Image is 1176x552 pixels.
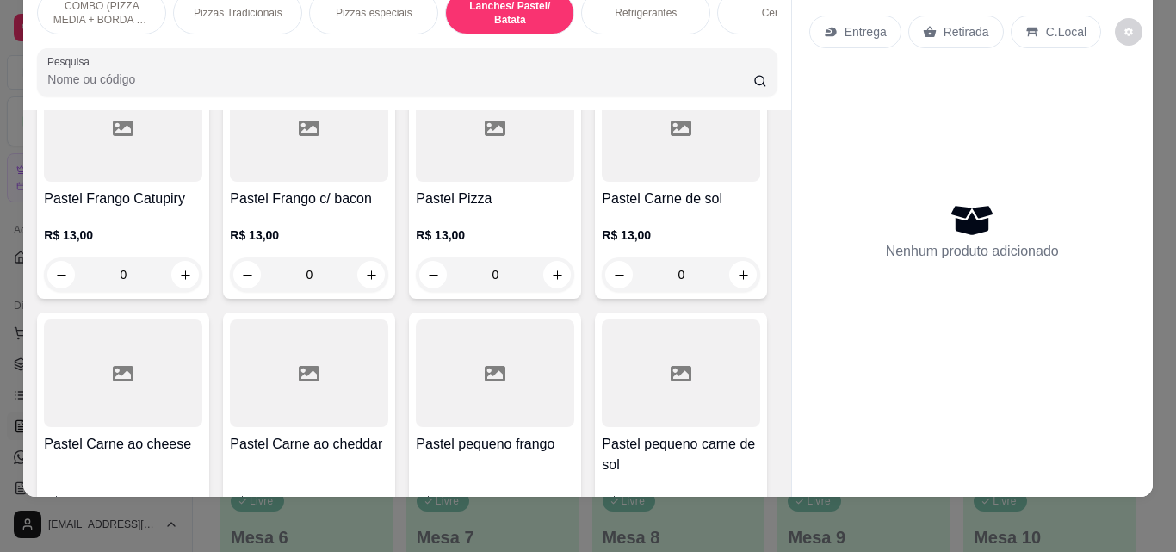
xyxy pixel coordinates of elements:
p: R$ 7,00 [416,493,574,510]
h4: Pastel Frango c/ bacon [230,189,388,209]
p: R$ 13,00 [44,493,202,510]
h4: Pastel pequeno carne de sol [602,434,760,475]
button: decrease-product-quantity [419,261,447,288]
p: R$ 13,00 [416,226,574,244]
h4: Pastel Pizza [416,189,574,209]
p: Pizzas especiais [336,6,412,20]
p: R$ 13,00 [230,226,388,244]
button: decrease-product-quantity [605,261,633,288]
input: Pesquisa [47,71,753,88]
p: R$ 13,00 [44,226,202,244]
p: Retirada [944,23,989,40]
p: Pizzas Tradicionais [194,6,282,20]
p: Cervejas [762,6,802,20]
label: Pesquisa [47,54,96,69]
p: R$ 13,00 [602,226,760,244]
p: C.Local [1046,23,1086,40]
button: increase-product-quantity [357,261,385,288]
h4: Pastel Carne ao cheddar [230,434,388,455]
button: increase-product-quantity [171,261,199,288]
button: decrease-product-quantity [47,261,75,288]
button: increase-product-quantity [729,261,757,288]
button: increase-product-quantity [543,261,571,288]
button: decrease-product-quantity [1115,18,1142,46]
p: Nenhum produto adicionado [886,241,1059,262]
h4: Pastel pequeno frango [416,434,574,455]
button: decrease-product-quantity [233,261,261,288]
p: Entrega [845,23,887,40]
p: R$ 7,00 [602,493,760,510]
p: R$ 13,00 [230,493,388,510]
h4: Pastel Carne de sol [602,189,760,209]
h4: Pastel Frango Catupiry [44,189,202,209]
h4: Pastel Carne ao cheese [44,434,202,455]
p: Refrigerantes [615,6,677,20]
